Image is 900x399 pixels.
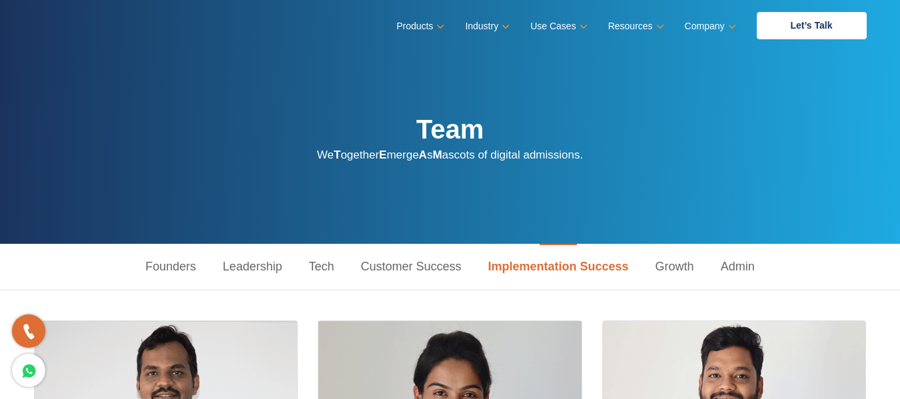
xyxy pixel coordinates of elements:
[642,244,707,290] a: Growth
[530,17,584,36] a: Use Cases
[416,115,484,144] strong: Team
[379,149,386,161] strong: E
[419,149,427,161] strong: A
[347,244,474,290] a: Customer Success
[685,17,733,36] a: Company
[317,145,583,165] p: We ogether merge s ascots of digital admissions.
[608,17,662,36] a: Resources
[465,17,507,36] a: Industry
[295,244,347,290] a: Tech
[132,244,209,290] a: Founders
[757,12,867,39] a: Let’s Talk
[334,149,340,161] strong: T
[432,149,442,161] strong: M
[707,244,768,290] a: Admin
[475,244,642,290] a: Implementation Success
[396,17,442,36] a: Products
[209,244,295,290] a: Leadership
